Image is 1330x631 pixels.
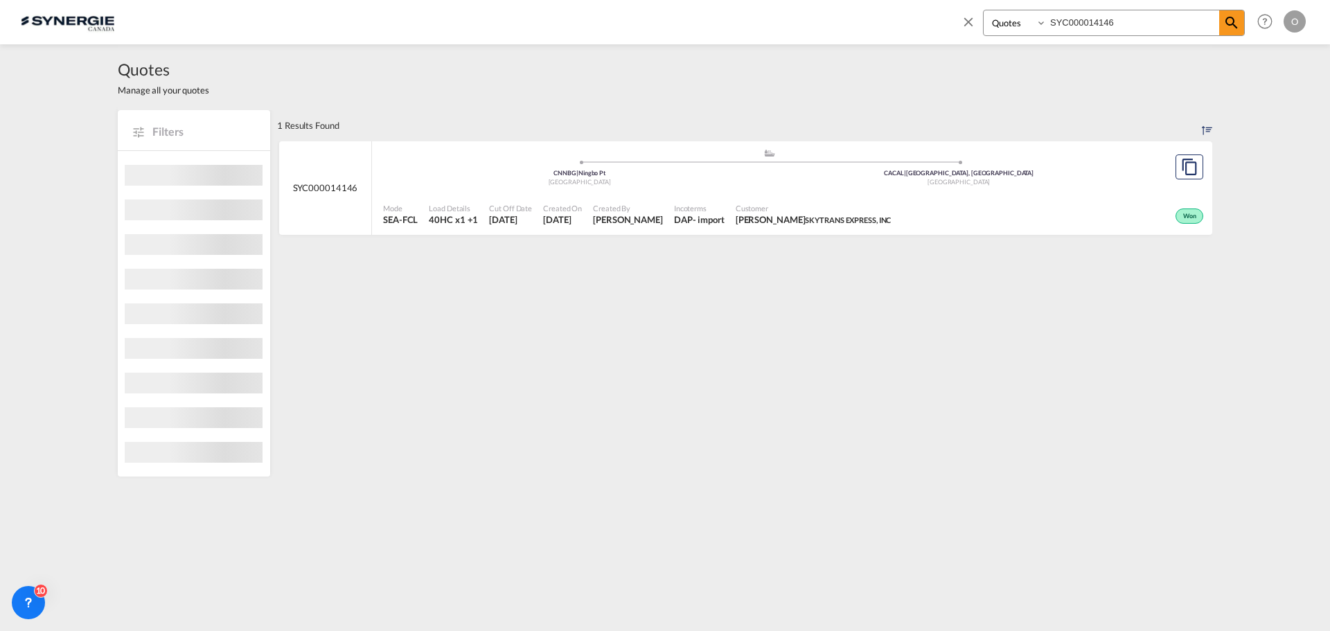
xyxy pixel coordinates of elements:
[1253,10,1284,35] div: Help
[429,203,478,213] span: Load Details
[277,110,339,141] div: 1 Results Found
[549,178,611,186] span: [GEOGRAPHIC_DATA]
[884,169,1034,177] span: CACAL [GEOGRAPHIC_DATA], [GEOGRAPHIC_DATA]
[736,213,892,226] span: Rocky Cheng SKYTRANS EXPRESS, INC
[1284,10,1306,33] div: O
[489,203,532,213] span: Cut Off Date
[1183,212,1200,222] span: Won
[1176,208,1203,224] div: Won
[543,203,582,213] span: Created On
[1202,110,1212,141] div: Sort by: Created On
[674,213,725,226] div: DAP import
[1223,15,1240,31] md-icon: icon-magnify
[593,203,663,213] span: Created By
[961,14,976,29] md-icon: icon-close
[21,6,114,37] img: 1f56c880d42311ef80fc7dca854c8e59.png
[543,213,582,226] span: 18 Aug 2025
[553,169,605,177] span: CNNBG Ningbo Pt
[279,141,1212,235] div: SYC000014146 assets/icons/custom/ship-fill.svgassets/icons/custom/roll-o-plane.svgOriginNingbo Pt...
[1253,10,1277,33] span: Help
[429,213,478,226] span: 40HC x 1 , 40GP x 1
[1181,159,1198,175] md-icon: assets/icons/custom/copyQuote.svg
[805,215,891,224] span: SKYTRANS EXPRESS, INC
[383,203,418,213] span: Mode
[1047,10,1219,35] input: Enter Quotation Number
[383,213,418,226] span: SEA-FCL
[904,169,906,177] span: |
[1176,154,1203,179] button: Copy Quote
[489,213,532,226] span: 18 Aug 2025
[693,213,725,226] div: - import
[293,181,358,194] span: SYC000014146
[1219,10,1244,35] span: icon-magnify
[674,213,693,226] div: DAP
[593,213,663,226] span: Adriana Groposila
[576,169,578,177] span: |
[736,203,892,213] span: Customer
[674,203,725,213] span: Incoterms
[761,150,778,157] md-icon: assets/icons/custom/ship-fill.svg
[152,124,256,139] span: Filters
[928,178,990,186] span: [GEOGRAPHIC_DATA]
[118,58,209,80] span: Quotes
[961,10,983,43] span: icon-close
[118,84,209,96] span: Manage all your quotes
